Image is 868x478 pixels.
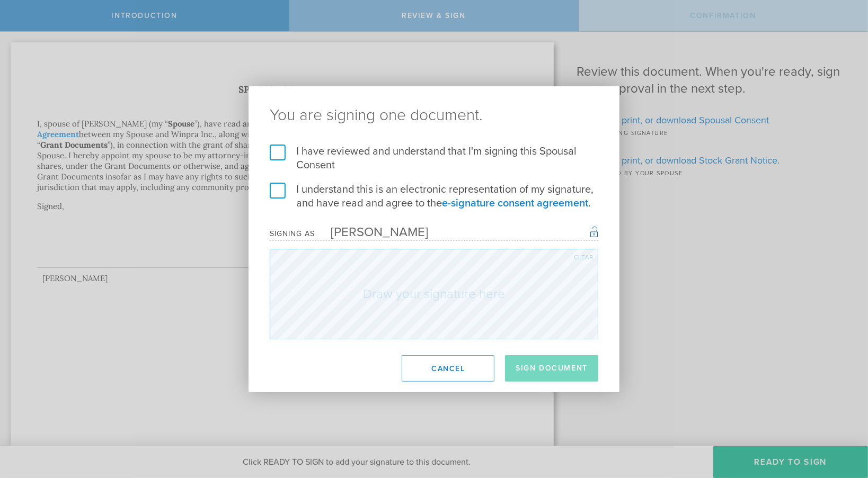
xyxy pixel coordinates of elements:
[270,229,315,238] div: Signing as
[402,355,494,382] button: Cancel
[270,183,598,210] label: I understand this is an electronic representation of my signature, and have read and agree to the .
[270,145,598,172] label: I have reviewed and understand that I'm signing this Spousal Consent
[442,197,588,210] a: e-signature consent agreement
[270,107,598,123] ng-pluralize: You are signing one document.
[815,395,868,446] iframe: Chat Widget
[315,224,428,240] div: [PERSON_NAME]
[505,355,598,382] button: Sign Document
